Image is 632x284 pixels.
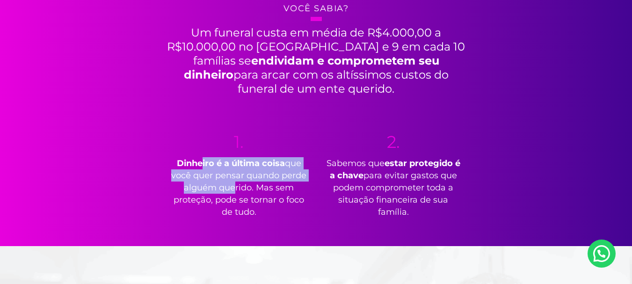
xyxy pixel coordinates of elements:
h4: Você sabia? [71,0,562,17]
p: Sabemos que para evitar gastos que podem comprometer toda a situação financeira de sua família. [323,157,464,218]
h2: Um funeral custa em média de R$4.000,00 a R$10.000,00 no [GEOGRAPHIC_DATA] e 9 em cada 10 família... [164,17,468,96]
p: que você quer pensar quando perde alguém querido. Mas sem proteção, pode se tornar o foco de tudo. [169,157,309,218]
strong: estar protegido é a chave [330,158,460,181]
a: Nosso Whatsapp [588,240,616,268]
span: 2. [323,133,464,150]
strong: endividam e comprometem seu dinheiro [184,54,439,81]
span: 1. [169,133,309,150]
strong: Dinheiro é a última coisa [177,158,285,168]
